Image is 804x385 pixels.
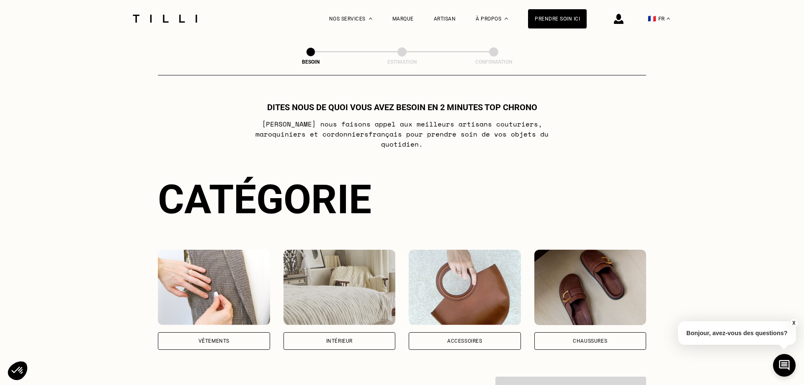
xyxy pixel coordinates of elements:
[434,16,456,22] a: Artisan
[158,176,646,223] div: Catégorie
[326,338,353,344] div: Intérieur
[648,15,656,23] span: 🇫🇷
[573,338,607,344] div: Chaussures
[130,15,200,23] img: Logo du service de couturière Tilli
[269,59,353,65] div: Besoin
[678,321,796,345] p: Bonjour, avez-vous des questions?
[409,250,521,325] img: Accessoires
[369,18,372,20] img: Menu déroulant
[392,16,414,22] a: Marque
[667,18,670,20] img: menu déroulant
[283,250,396,325] img: Intérieur
[158,250,270,325] img: Vêtements
[614,14,624,24] img: icône connexion
[534,250,647,325] img: Chaussures
[789,318,798,328] button: X
[360,59,444,65] div: Estimation
[267,102,537,112] h1: Dites nous de quoi vous avez besoin en 2 minutes top chrono
[198,338,229,344] div: Vêtements
[505,18,508,20] img: Menu déroulant à propos
[452,59,536,65] div: Confirmation
[528,9,587,28] a: Prendre soin ici
[447,338,482,344] div: Accessoires
[236,119,568,149] p: [PERSON_NAME] nous faisons appel aux meilleurs artisans couturiers , maroquiniers et cordonniers ...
